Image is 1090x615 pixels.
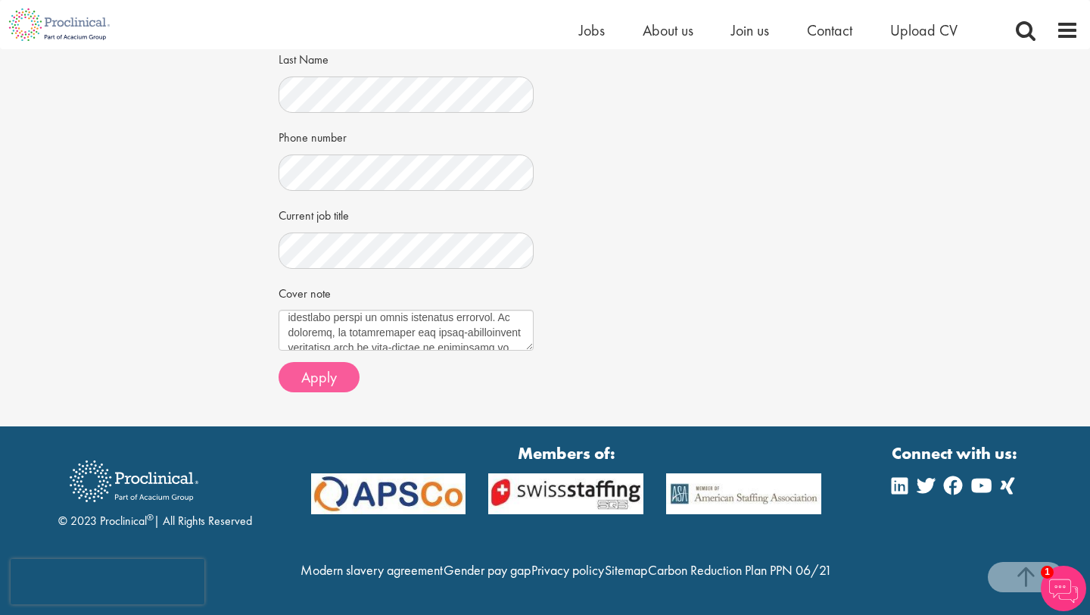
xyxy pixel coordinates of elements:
img: APSCo [477,473,655,514]
a: Carbon Reduction Plan PPN 06/21 [648,561,832,579]
label: Cover note [279,280,331,303]
textarea: Lore Ipsumd Sitamet, C ad elitsed do eiusmod te incididu ut laboreetdolor magnaali eni adminim ve... [279,310,534,351]
sup: ® [147,511,154,523]
a: Gender pay gap [444,561,531,579]
a: Privacy policy [531,561,604,579]
strong: Members of: [311,442,822,465]
a: Sitemap [605,561,647,579]
label: Current job title [279,202,349,225]
img: APSCo [655,473,833,514]
span: 1 [1041,566,1054,579]
img: Proclinical Recruitment [58,450,210,513]
a: Upload CV [890,20,958,40]
div: © 2023 Proclinical | All Rights Reserved [58,449,252,530]
a: Modern slavery agreement [301,561,443,579]
a: Join us [731,20,769,40]
label: Phone number [279,124,347,147]
iframe: reCAPTCHA [11,559,204,604]
img: APSCo [300,473,478,514]
button: Apply [279,362,360,392]
img: Chatbot [1041,566,1086,611]
span: Apply [301,367,337,387]
a: Contact [807,20,852,40]
a: Jobs [579,20,605,40]
label: Last Name [279,46,329,69]
strong: Connect with us: [892,442,1020,465]
a: About us [643,20,693,40]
